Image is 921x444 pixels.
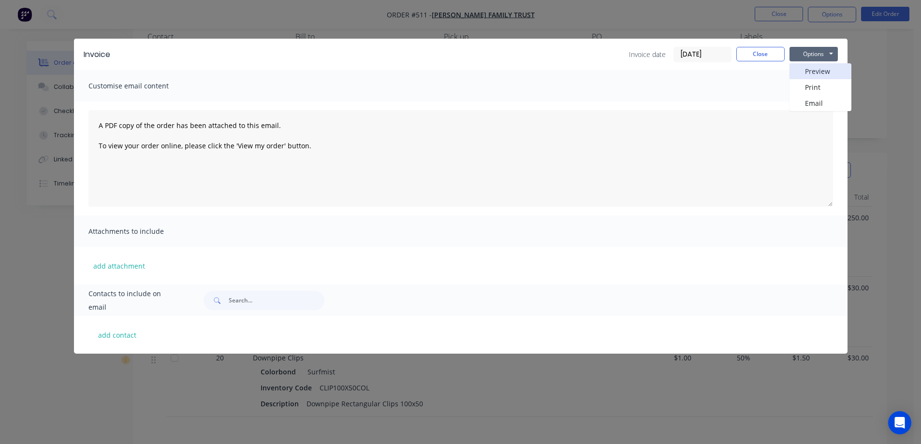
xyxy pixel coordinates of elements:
[629,49,666,59] span: Invoice date
[84,49,110,60] div: Invoice
[88,328,146,342] button: add contact
[88,258,150,273] button: add attachment
[736,47,785,61] button: Close
[789,63,851,79] button: Preview
[789,95,851,111] button: Email
[88,287,180,314] span: Contacts to include on email
[88,225,195,238] span: Attachments to include
[88,79,195,93] span: Customise email content
[888,411,911,434] div: Open Intercom Messenger
[789,79,851,95] button: Print
[229,291,324,310] input: Search...
[789,47,838,61] button: Options
[88,110,833,207] textarea: A PDF copy of the order has been attached to this email. To view your order online, please click ...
